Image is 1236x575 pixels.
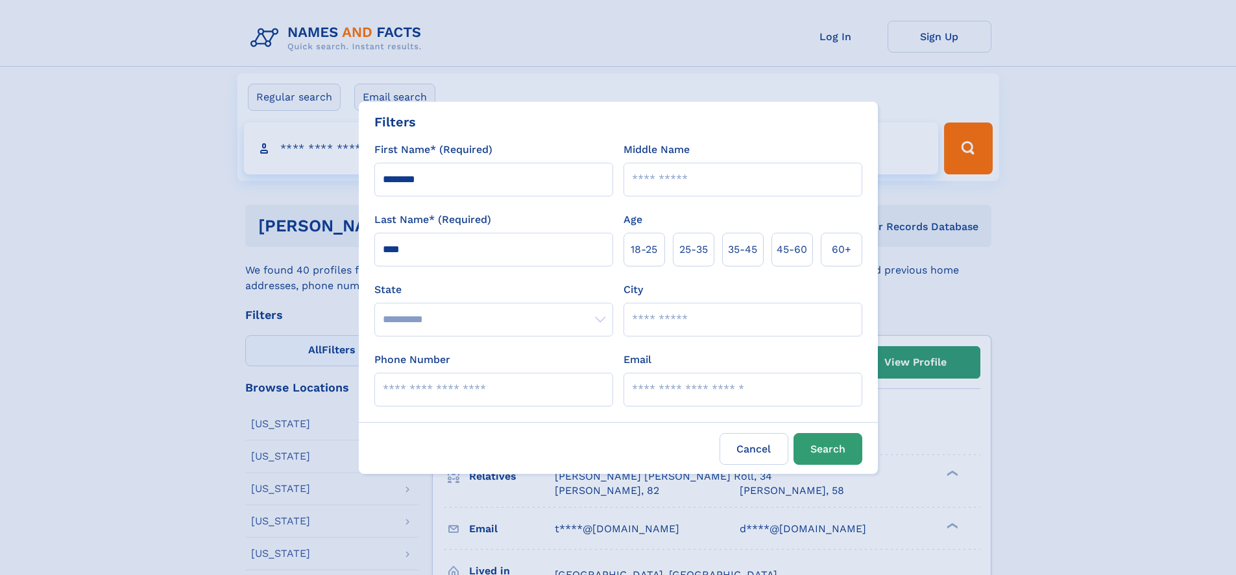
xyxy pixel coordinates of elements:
[624,142,690,158] label: Middle Name
[374,112,416,132] div: Filters
[679,242,708,257] span: 25‑35
[624,212,642,228] label: Age
[624,352,651,368] label: Email
[624,282,643,298] label: City
[777,242,807,257] span: 45‑60
[374,142,492,158] label: First Name* (Required)
[832,242,851,257] span: 60+
[374,282,613,298] label: State
[631,242,657,257] span: 18‑25
[794,433,862,465] button: Search
[374,352,450,368] label: Phone Number
[720,433,788,465] label: Cancel
[728,242,757,257] span: 35‑45
[374,212,491,228] label: Last Name* (Required)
